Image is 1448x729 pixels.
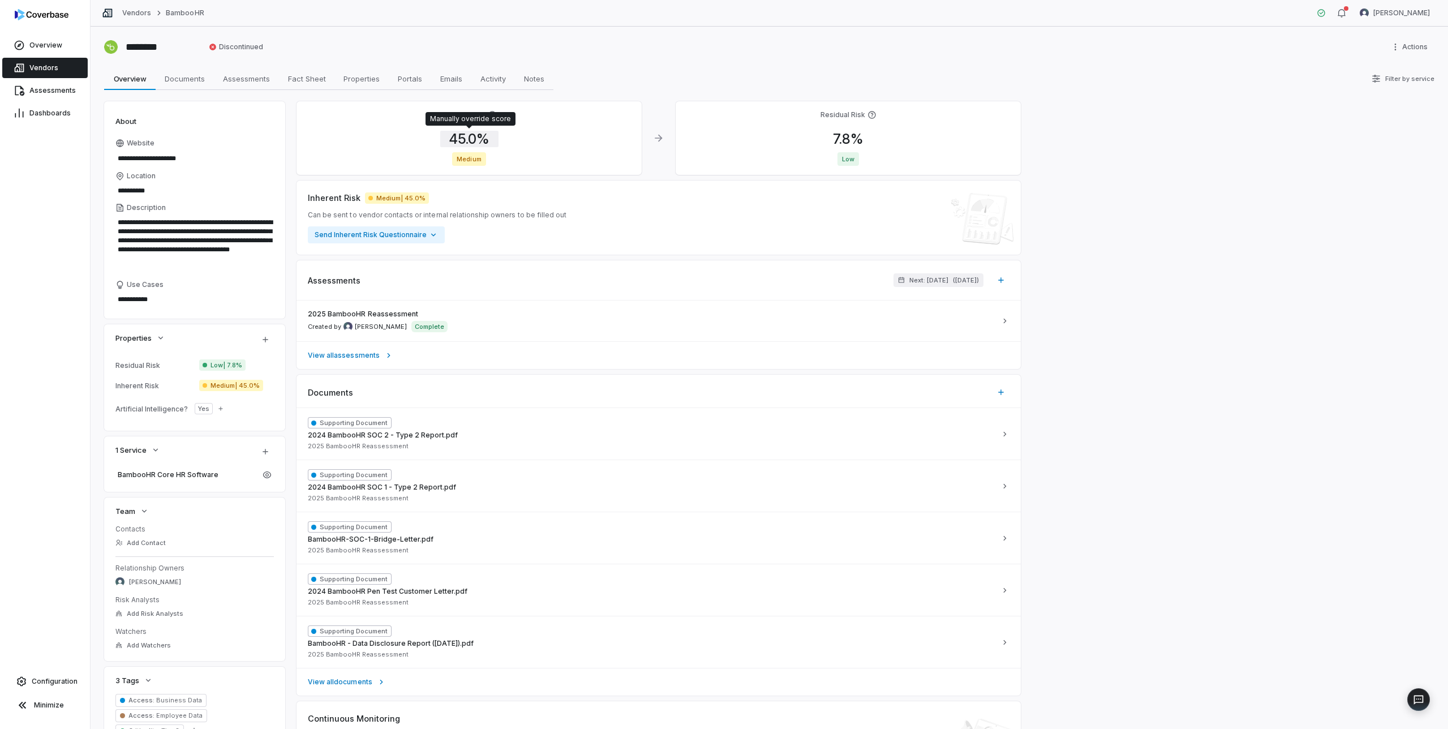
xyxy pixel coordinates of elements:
[308,431,458,440] span: 2024 BambooHR SOC 2 - Type 2 Report.pdf
[308,469,392,481] span: Supporting Document
[308,677,372,687] span: View all documents
[1353,5,1437,22] button: Mike Phillips avatar[PERSON_NAME]
[837,152,859,166] span: Low
[308,310,418,319] span: 2025 BambooHR Reassessment
[199,380,263,391] span: Medium | 45.0%
[308,625,392,637] span: Supporting Document
[115,116,136,126] span: About
[308,494,409,503] span: 2025 BambooHR Reassessment
[115,467,258,483] a: BambooHR Core HR Software
[355,323,407,331] span: [PERSON_NAME]
[112,440,164,460] button: 1 Service
[118,470,256,479] span: BambooHR Core HR Software
[343,322,353,331] img: Mike Lewis avatar
[127,171,156,181] span: Location
[115,627,274,636] dt: Watchers
[160,71,209,86] span: Documents
[129,578,181,586] span: [PERSON_NAME]
[953,276,979,285] span: ( [DATE] )
[115,361,190,370] div: Residual Risk
[115,183,274,199] input: Location
[308,387,353,398] span: Documents
[430,114,511,123] div: Manually override score
[115,405,190,413] div: Artificial Intelligence?
[442,110,485,119] h4: Inherent Risk
[115,675,139,685] span: 3 Tags
[452,152,485,166] span: Medium
[115,595,274,604] dt: Risk Analysts
[154,711,202,719] span: Employee Data
[308,351,380,360] span: View all assessments
[29,63,58,72] span: Vendors
[112,501,152,521] button: Team
[393,71,427,86] span: Portals
[166,8,204,18] a: BambooHR
[115,151,255,166] input: Website
[115,564,274,573] dt: Relationship Owners
[115,577,124,586] img: Paul Turner avatar
[29,86,76,95] span: Assessments
[297,616,1021,668] button: Supporting DocumentBambooHR - Data Disclosure Report ([DATE]).pdf2025 BambooHR Reassessment
[820,110,865,119] h4: Residual Risk
[440,131,499,147] span: 45.0 %
[297,512,1021,564] button: Supporting DocumentBambooHR-SOC-1-Bridge-Letter.pdf2025 BambooHR Reassessment
[297,301,1021,341] a: 2025 BambooHR ReassessmentCreated by Mike Lewis avatar[PERSON_NAME]Complete
[127,139,154,148] span: Website
[308,192,360,204] span: Inherent Risk
[115,445,147,455] span: 1 Service
[297,460,1021,512] button: Supporting Document2024 BambooHR SOC 1 - Type 2 Report.pdf2025 BambooHR Reassessment
[2,58,88,78] a: Vendors
[2,35,88,55] a: Overview
[893,273,983,287] button: Next: [DATE]([DATE])
[15,9,68,20] img: logo-D7KZi-bG.svg
[308,275,360,286] span: Assessments
[218,71,274,86] span: Assessments
[5,671,85,692] a: Configuration
[198,404,209,413] span: Yes
[308,483,456,492] span: 2024 BambooHR SOC 1 - Type 2 Report.pdf
[308,226,445,243] button: Send Inherent Risk Questionnaire
[308,417,392,428] span: Supporting Document
[308,650,409,659] span: 2025 BambooHR Reassessment
[1360,8,1369,18] img: Mike Phillips avatar
[308,322,407,331] span: Created by
[308,521,392,533] span: Supporting Document
[154,696,201,704] span: Business Data
[308,535,433,544] span: BambooHR-SOC-1-Bridge-Letter.pdf
[297,668,1021,696] a: View alldocuments
[308,713,400,724] span: Continuous Monitoring
[308,587,467,596] span: 2024 BambooHR Pen Test Customer Letter.pdf
[308,211,566,220] span: Can be sent to vendor contacts or internal relationship owners to be filled out
[127,610,183,618] span: Add Risk Analysts
[115,381,195,390] div: Inherent Risk
[32,677,78,686] span: Configuration
[1387,38,1434,55] button: More actions
[365,192,429,204] span: Medium | 45.0%
[109,71,151,86] span: Overview
[2,103,88,123] a: Dashboards
[283,71,330,86] span: Fact Sheet
[476,71,510,86] span: Activity
[122,8,151,18] a: Vendors
[128,696,154,704] span: Access :
[1373,8,1430,18] span: [PERSON_NAME]
[909,276,948,285] span: Next: [DATE]
[308,598,409,607] span: 2025 BambooHR Reassessment
[308,442,409,451] span: 2025 BambooHR Reassessment
[436,71,467,86] span: Emails
[128,711,154,719] span: Access :
[308,546,409,555] span: 2025 BambooHR Reassessment
[199,359,246,371] span: Low | 7.8%
[415,322,444,331] p: Complete
[115,525,274,534] dt: Contacts
[339,71,384,86] span: Properties
[127,280,164,289] span: Use Cases
[127,203,166,212] span: Description
[29,41,62,50] span: Overview
[112,670,156,691] button: 3 Tags
[1368,68,1438,89] button: Filter by service
[127,641,171,650] span: Add Watchers
[34,701,64,710] span: Minimize
[5,694,85,717] button: Minimize
[297,564,1021,616] button: Supporting Document2024 BambooHR Pen Test Customer Letter.pdf2025 BambooHR Reassessment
